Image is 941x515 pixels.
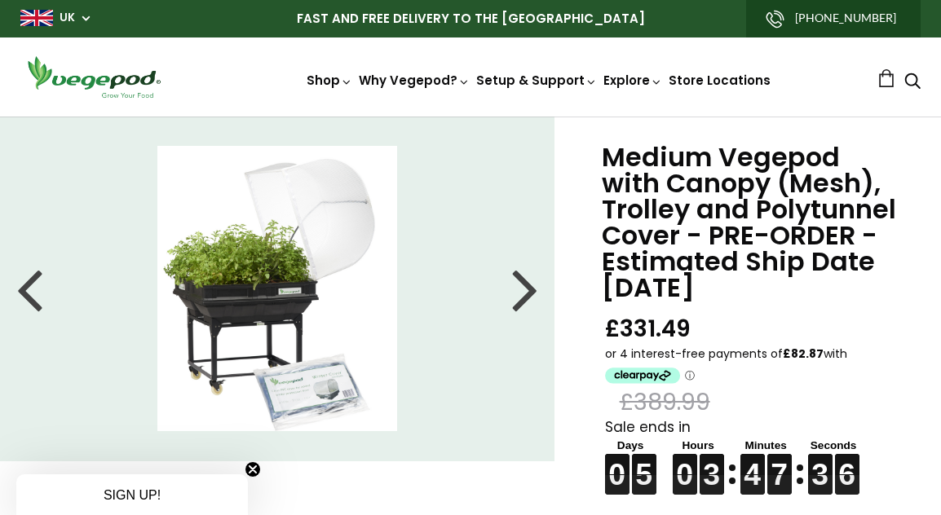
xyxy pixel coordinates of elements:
[20,54,167,100] img: Vegepod
[835,454,859,474] figure: 6
[602,144,900,301] h1: Medium Vegepod with Canopy (Mesh), Trolley and Polytunnel Cover - PRE-ORDER - Estimated Ship Date...
[673,454,697,474] figure: 0
[476,72,597,89] a: Setup & Support
[605,454,630,474] figure: 0
[605,314,691,344] span: £331.49
[16,474,248,515] div: SIGN UP!Close teaser
[157,146,397,431] img: Medium Vegepod with Canopy (Mesh), Trolley and Polytunnel Cover - PRE-ORDER - Estimated Ship Date...
[632,454,656,474] figure: 5
[740,454,765,474] figure: 4
[603,72,662,89] a: Explore
[60,10,75,26] a: UK
[359,72,470,89] a: Why Vegepod?
[20,10,53,26] img: gb_large.png
[669,72,771,89] a: Store Locations
[904,74,921,91] a: Search
[808,454,833,474] figure: 3
[620,387,710,417] span: £389.99
[104,488,161,502] span: SIGN UP!
[245,461,261,478] button: Close teaser
[605,417,900,495] div: Sale ends in
[700,454,724,474] figure: 3
[307,72,352,89] a: Shop
[767,454,792,474] figure: 7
